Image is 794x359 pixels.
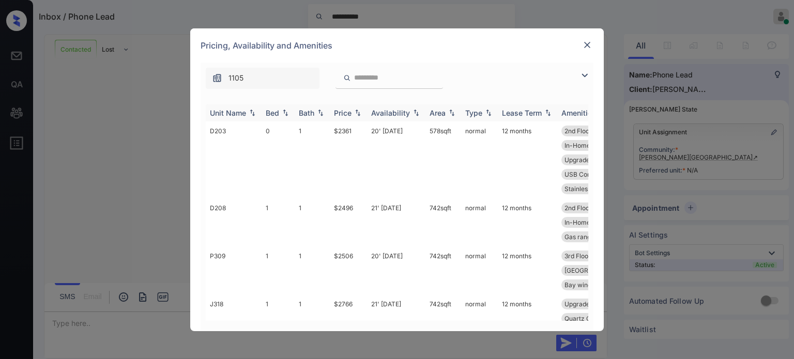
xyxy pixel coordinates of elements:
[461,198,498,246] td: normal
[543,109,553,116] img: sorting
[334,108,352,117] div: Price
[266,108,279,117] div: Bed
[295,246,330,294] td: 1
[564,204,592,212] span: 2nd Floor
[343,73,351,83] img: icon-zuma
[212,73,222,83] img: icon-zuma
[280,109,291,116] img: sorting
[498,198,557,246] td: 12 months
[461,121,498,198] td: normal
[367,198,425,246] td: 21' [DATE]
[262,198,295,246] td: 1
[461,246,498,294] td: normal
[430,108,446,117] div: Area
[561,108,596,117] div: Amenities
[262,246,295,294] td: 1
[262,121,295,198] td: 0
[371,108,410,117] div: Availability
[564,315,617,322] span: Quartz Countert...
[367,121,425,198] td: 20' [DATE]
[228,72,243,84] span: 1105
[502,108,542,117] div: Lease Term
[247,109,257,116] img: sorting
[564,127,592,135] span: 2nd Floor
[564,281,603,289] span: Bay windows
[206,198,262,246] td: D208
[564,142,620,149] span: In-Home Washer ...
[564,156,616,164] span: Upgrades: Studi...
[564,300,605,308] span: Upgrades: 1x1
[411,109,421,116] img: sorting
[295,198,330,246] td: 1
[315,109,326,116] img: sorting
[190,28,604,63] div: Pricing, Availability and Amenities
[564,185,612,193] span: Stainless Steel...
[447,109,457,116] img: sorting
[564,267,633,274] span: [GEOGRAPHIC_DATA]...
[330,121,367,198] td: $2361
[330,198,367,246] td: $2496
[425,198,461,246] td: 742 sqft
[206,121,262,198] td: D203
[425,121,461,198] td: 578 sqft
[367,246,425,294] td: 20' [DATE]
[465,108,482,117] div: Type
[206,246,262,294] td: P309
[299,108,314,117] div: Bath
[483,109,494,116] img: sorting
[295,121,330,198] td: 1
[330,246,367,294] td: $2506
[353,109,363,116] img: sorting
[564,170,619,178] span: USB Compatible ...
[425,246,461,294] td: 742 sqft
[578,69,591,82] img: icon-zuma
[498,246,557,294] td: 12 months
[210,108,246,117] div: Unit Name
[582,40,592,50] img: close
[564,252,591,260] span: 3rd Floor
[498,121,557,198] td: 12 months
[564,218,620,226] span: In-Home Washer ...
[564,233,594,241] span: Gas range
